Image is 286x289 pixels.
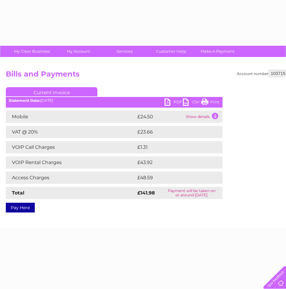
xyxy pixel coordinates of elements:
[146,46,196,57] a: Customer Help
[6,111,136,123] td: Mobile
[192,46,243,57] a: Make A Payment
[12,190,24,196] strong: Total
[6,156,136,169] td: VOIP Rental Charges
[184,111,223,123] td: Show details
[6,203,35,212] a: Pay Here
[6,172,136,184] td: Access Charges
[6,98,223,103] div: [DATE]
[6,126,136,138] td: VAT @ 20%
[137,190,155,196] strong: £141.98
[136,141,206,153] td: £1.31
[7,46,57,57] a: My Clear Business
[6,87,97,96] a: Current Invoice
[136,172,210,184] td: £48.59
[6,141,136,153] td: VOIP Call Charges
[183,98,201,107] a: CSV
[161,187,223,199] td: Payment will be taken on or around [DATE]
[136,111,184,123] td: £24.50
[9,98,40,103] b: Statement Date:
[165,98,183,107] a: PDF
[136,156,210,169] td: £43.92
[136,126,210,138] td: £23.66
[100,46,150,57] a: Services
[201,98,219,107] a: Print
[53,46,103,57] a: My Account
